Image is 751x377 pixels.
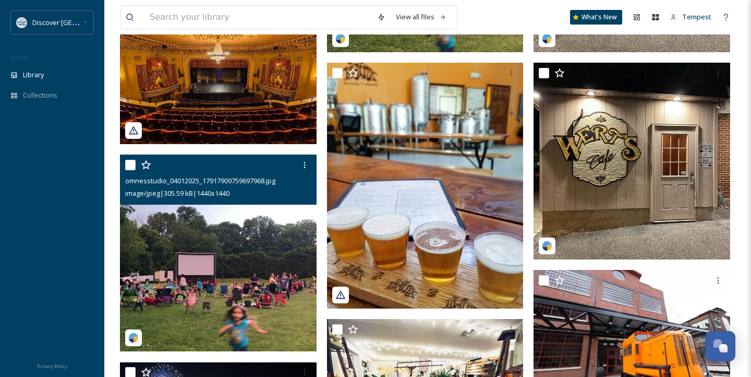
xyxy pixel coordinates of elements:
[391,7,452,27] a: View all files
[10,54,29,62] span: MEDIA
[327,63,524,309] img: singerinkitchen_04012025_1777217893105462133.jpg
[682,12,711,21] span: Tempest
[23,90,57,100] span: Collections
[534,63,730,260] img: dinerdayintheusa_04012025_17872089598571317.jpg
[125,176,275,185] span: omnesstudio_04012025_17917909759697968.jpg
[128,333,139,343] img: snapsea-logo.png
[37,363,67,370] span: Privacy Policy
[144,6,372,29] input: Search your library
[542,241,552,251] img: snapsea-logo.png
[570,10,622,25] a: What's New
[120,155,317,351] img: omnesstudio_04012025_17917909759697968.jpg
[17,17,27,28] img: DLV-Blue-Stacked%20%281%29.png
[542,33,552,44] img: snapsea-logo.png
[665,7,717,27] a: Tempest
[120,14,317,145] img: bellacehardware_04012025_18125811781084790.jpg
[335,33,346,44] img: snapsea-logo.png
[705,331,735,361] button: Open Chat
[32,17,127,27] span: Discover [GEOGRAPHIC_DATA]
[23,70,44,80] span: Library
[37,359,67,372] a: Privacy Policy
[125,188,229,198] span: image/jpeg | 305.59 kB | 1440 x 1440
